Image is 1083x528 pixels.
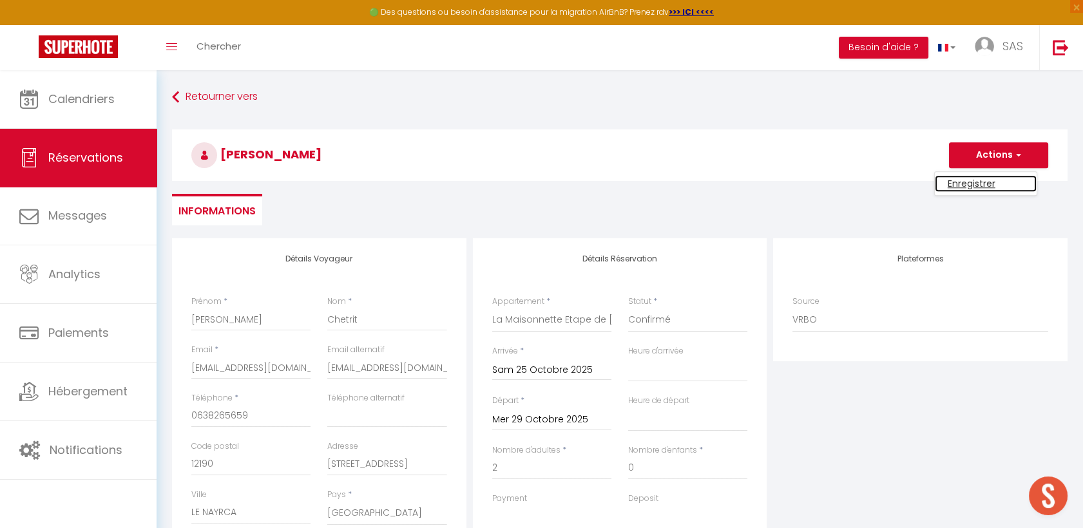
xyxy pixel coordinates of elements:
label: Ville [191,489,207,501]
a: Enregistrer [935,175,1037,192]
span: [PERSON_NAME] [191,146,321,162]
span: Analytics [48,266,101,282]
div: Ouvrir le chat [1029,476,1068,515]
a: >>> ICI <<<< [669,6,714,17]
label: Nom [327,296,346,308]
a: ... SAS [965,25,1039,70]
label: Pays [327,489,346,501]
button: Besoin d'aide ? [839,37,928,59]
span: SAS [1002,38,1023,54]
h4: Détails Réservation [492,254,748,263]
img: ... [975,37,994,56]
label: Payment [492,493,527,505]
span: Hébergement [48,383,128,399]
label: Prénom [191,296,222,308]
label: Heure de départ [628,395,689,407]
span: Chercher [196,39,241,53]
label: Appartement [492,296,544,308]
button: Actions [949,142,1048,168]
h4: Détails Voyageur [191,254,447,263]
a: Chercher [187,25,251,70]
label: Deposit [628,493,658,505]
label: Email alternatif [327,344,385,356]
label: Téléphone alternatif [327,392,405,404]
h4: Plateformes [792,254,1048,263]
label: Départ [492,395,519,407]
span: Messages [48,207,107,223]
label: Téléphone [191,392,233,404]
span: Réservations [48,149,123,165]
span: Notifications [50,442,122,458]
label: Statut [628,296,651,308]
label: Nombre d'adultes [492,444,561,457]
a: Retourner vers [172,86,1068,109]
span: Paiements [48,325,109,341]
label: Email [191,344,213,356]
li: Informations [172,194,262,225]
label: Nombre d'enfants [628,444,697,457]
label: Adresse [327,440,358,453]
label: Source [792,296,819,308]
label: Arrivée [492,345,518,357]
img: logout [1053,39,1069,55]
label: Code postal [191,440,239,453]
span: Calendriers [48,91,115,107]
img: Super Booking [39,35,118,58]
label: Heure d'arrivée [628,345,684,357]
